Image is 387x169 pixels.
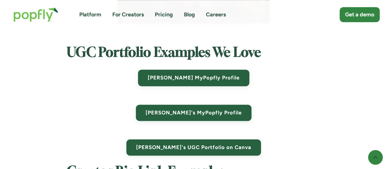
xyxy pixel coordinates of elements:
a: [PERSON_NAME]'s MyPopfly Profile [136,105,251,121]
strong: UGC Portfolio Examples We Love [67,47,261,59]
a: [PERSON_NAME] MyPopfly Profile [138,70,249,86]
div: Get a demo [345,11,374,18]
a: For Creators [112,11,144,18]
a: Platform [79,11,101,18]
a: [PERSON_NAME]'s UGC Portfolio on Canva [126,139,261,156]
a: Blog [184,11,195,18]
a: home [7,1,65,28]
a: Get a demo [340,7,380,22]
a: Pricing [155,11,173,18]
a: Careers [206,11,226,18]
